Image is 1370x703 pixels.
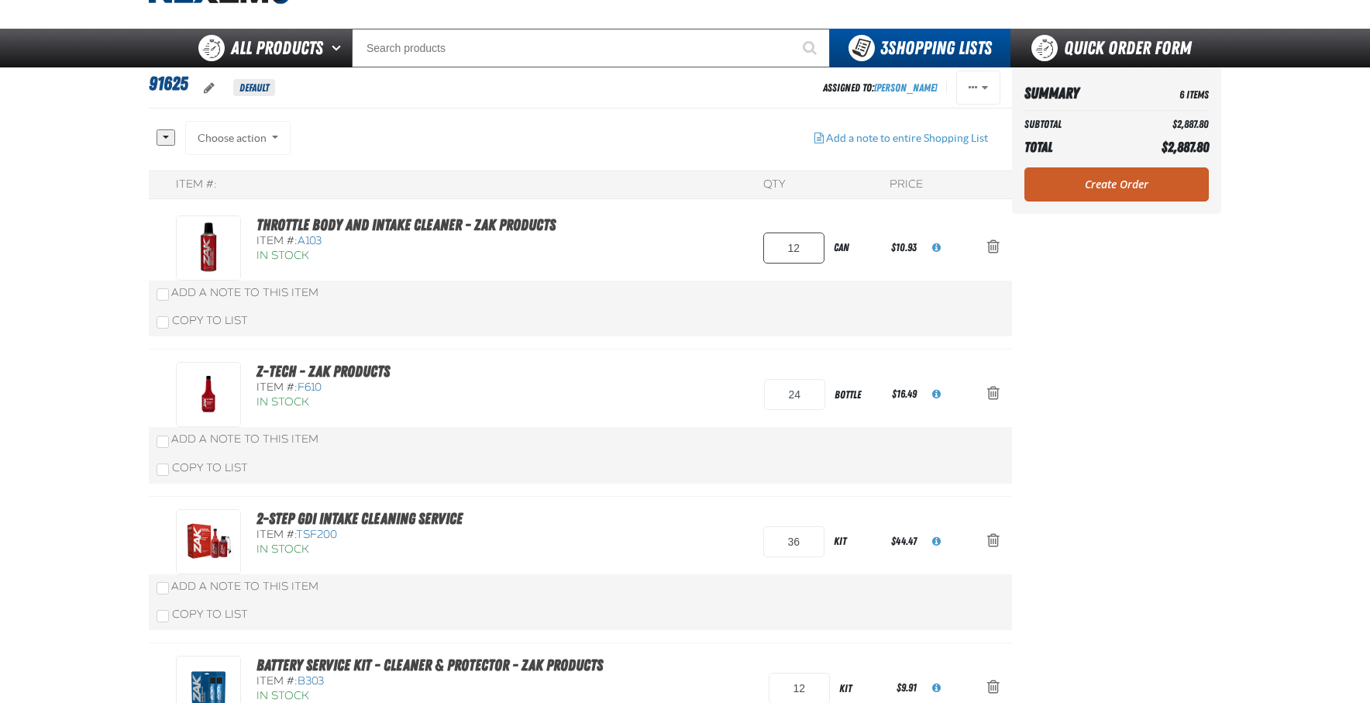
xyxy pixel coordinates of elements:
input: Copy To List [157,610,169,622]
div: Item #: [256,234,556,249]
span: Add a Note to This Item [171,432,318,446]
div: Item #: [256,528,549,543]
div: Item #: [256,381,549,395]
button: Add a note to entire Shopping List [802,121,1000,155]
input: Copy To List [157,463,169,476]
button: Action Remove 2-Step GDI Intake Cleaning Service from 91625 [975,525,1012,559]
div: QTY [763,177,785,192]
button: Action Remove Throttle Body and Intake Cleaner - ZAK Products from 91625 [975,231,1012,265]
div: kit [824,524,888,559]
a: Throttle Body and Intake Cleaner - ZAK Products [256,215,556,234]
td: 6 Items [1124,80,1209,107]
button: View All Prices for A103 [920,231,953,265]
input: Product Quantity [763,526,824,557]
span: A103 [298,234,322,247]
button: Action Remove Z-Tech - ZAK Products from 91625 [975,377,1012,412]
button: Start Searching [791,29,830,67]
a: Z-Tech - ZAK Products [256,362,390,381]
span: $44.47 [891,535,917,547]
td: $2,887.80 [1124,114,1209,135]
strong: 3 [880,37,888,59]
input: Search [352,29,830,67]
div: bottle [825,377,889,412]
span: B303 [298,674,324,687]
th: Subtotal [1024,114,1124,135]
div: Item #: [256,674,603,689]
div: In Stock [256,395,549,410]
span: $2,887.80 [1162,139,1209,155]
input: Copy To List [157,316,169,329]
a: Battery Service Kit - Cleaner & Protector - ZAK Products [256,656,603,674]
span: All Products [231,34,323,62]
span: $10.93 [891,241,917,253]
span: 91625 [149,73,188,95]
button: Open All Products pages [326,29,352,67]
input: Product Quantity [764,379,825,410]
input: Product Quantity [763,233,824,264]
div: In Stock [256,249,556,264]
button: Actions of 91625 [956,71,1000,105]
span: F610 [298,381,322,394]
div: can [824,230,888,265]
input: Add a Note to This Item [157,288,169,301]
a: [PERSON_NAME] [874,81,937,94]
span: Default [233,79,275,96]
a: 2-Step GDI Intake Cleaning Service [256,509,463,528]
span: $9.91 [897,681,917,694]
label: Copy To List [157,608,248,621]
div: Price [890,177,923,192]
span: $16.49 [892,388,917,400]
div: In Stock [256,543,549,557]
label: Copy To List [157,461,248,474]
span: Shopping Lists [880,37,992,59]
th: Total [1024,135,1124,160]
button: You have 3 Shopping Lists. Open to view details [830,29,1010,67]
button: View All Prices for TSF200 [920,525,953,559]
label: Copy To List [157,314,248,327]
span: Add a Note to This Item [171,286,318,299]
div: Assigned To: [823,78,937,98]
button: View All Prices for F610 [920,377,953,412]
div: Item #: [176,177,217,192]
a: Create Order [1024,167,1209,202]
th: Summary [1024,80,1124,107]
input: Add a Note to This Item [157,436,169,448]
span: Add a Note to This Item [171,580,318,593]
input: Add a Note to This Item [157,582,169,594]
a: Quick Order Form [1010,29,1220,67]
button: oro.shoppinglist.label.edit.tooltip [191,71,227,105]
span: TSF200 [296,528,337,541]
